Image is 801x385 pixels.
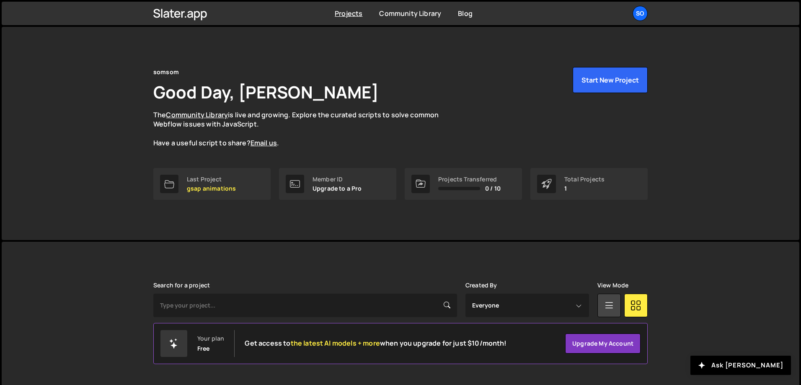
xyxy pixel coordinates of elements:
[166,110,228,119] a: Community Library
[690,356,791,375] button: Ask [PERSON_NAME]
[153,110,455,148] p: The is live and growing. Explore the curated scripts to solve common Webflow issues with JavaScri...
[245,339,506,347] h2: Get access to when you upgrade for just $10/month!
[633,6,648,21] a: so
[438,176,501,183] div: Projects Transferred
[313,176,362,183] div: Member ID
[565,333,641,354] a: Upgrade my account
[291,338,380,348] span: the latest AI models + more
[379,9,441,18] a: Community Library
[187,185,236,192] p: gsap animations
[485,185,501,192] span: 0 / 10
[153,80,379,103] h1: Good Day, [PERSON_NAME]
[251,138,277,147] a: Email us
[458,9,473,18] a: Blog
[197,345,210,352] div: Free
[153,282,210,289] label: Search for a project
[153,67,179,77] div: somsom
[564,176,605,183] div: Total Projects
[573,67,648,93] button: Start New Project
[313,185,362,192] p: Upgrade to a Pro
[153,168,271,200] a: Last Project gsap animations
[597,282,628,289] label: View Mode
[187,176,236,183] div: Last Project
[153,294,457,317] input: Type your project...
[335,9,362,18] a: Projects
[465,282,497,289] label: Created By
[197,335,224,342] div: Your plan
[564,185,605,192] p: 1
